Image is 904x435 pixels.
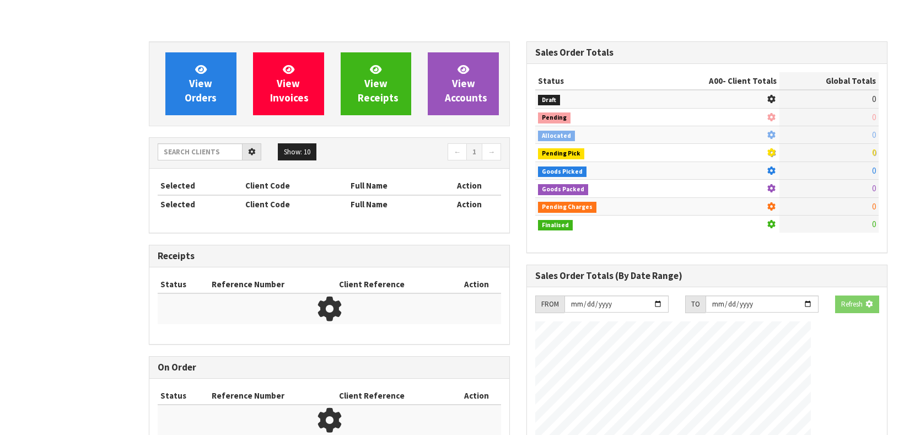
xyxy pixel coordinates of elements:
h3: On Order [158,362,501,373]
th: Status [158,276,209,293]
th: Reference Number [209,276,336,293]
nav: Page navigation [337,143,501,163]
button: Show: 10 [278,143,316,161]
span: 0 [872,112,876,122]
span: Pending Pick [538,148,584,159]
th: Full Name [348,177,437,195]
th: Client Reference [336,387,452,405]
th: Reference Number [209,387,336,405]
span: Finalised [538,220,573,231]
span: 0 [872,130,876,140]
span: Pending [538,112,571,123]
a: ViewOrders [165,52,236,115]
span: A00 [709,76,723,86]
th: Client Code [243,177,348,195]
th: Status [535,72,649,90]
a: ViewReceipts [341,52,412,115]
span: 0 [872,147,876,158]
span: Goods Picked [538,167,586,178]
span: 0 [872,201,876,212]
button: Refresh [835,296,879,313]
a: ← [448,143,467,161]
th: Global Totals [779,72,879,90]
th: Client Code [243,195,348,213]
span: Goods Packed [538,184,588,195]
input: Search clients [158,143,243,160]
span: Pending Charges [538,202,596,213]
th: Action [437,195,501,213]
span: View Receipts [358,63,399,104]
h3: Sales Order Totals [535,47,879,58]
th: Selected [158,177,243,195]
span: View Accounts [445,63,487,104]
th: Status [158,387,209,405]
a: ViewAccounts [428,52,499,115]
a: 1 [466,143,482,161]
th: Action [452,276,502,293]
h3: Receipts [158,251,501,261]
th: Full Name [348,195,437,213]
div: TO [685,296,706,313]
th: Client Reference [336,276,452,293]
span: View Orders [185,63,217,104]
span: 0 [872,94,876,104]
span: 0 [872,219,876,229]
h3: Sales Order Totals (By Date Range) [535,271,879,281]
div: FROM [535,296,564,313]
th: Action [437,177,501,195]
a: → [482,143,501,161]
span: Draft [538,95,560,106]
span: 0 [872,165,876,176]
span: 0 [872,183,876,194]
a: ViewInvoices [253,52,324,115]
span: View Invoices [270,63,309,104]
th: Action [452,387,502,405]
th: Selected [158,195,243,213]
span: Allocated [538,131,575,142]
th: - Client Totals [649,72,779,90]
